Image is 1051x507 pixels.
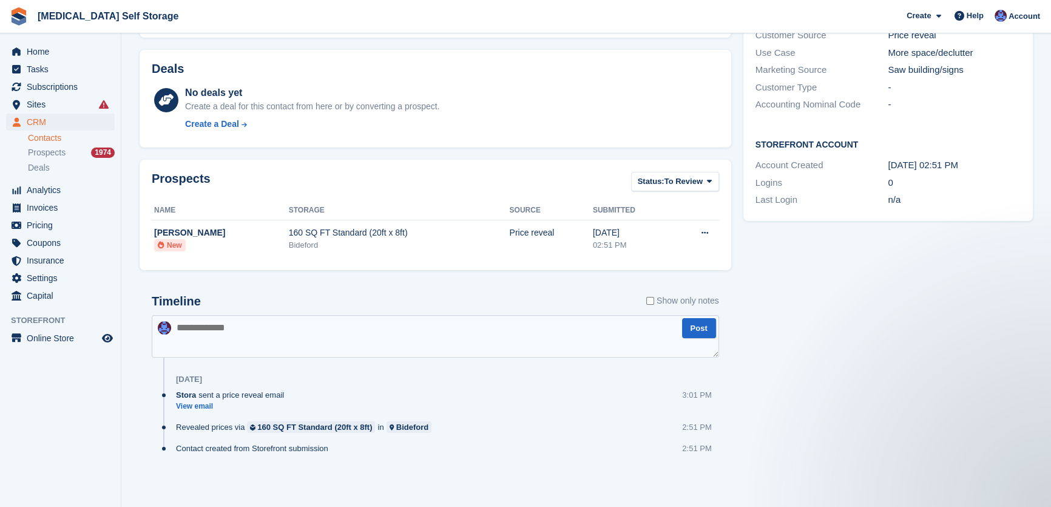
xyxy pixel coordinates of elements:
[396,421,428,433] div: Bideford
[6,252,115,269] a: menu
[6,182,115,199] a: menu
[27,217,100,234] span: Pricing
[755,81,888,95] div: Customer Type
[755,158,888,172] div: Account Created
[631,172,719,192] button: Status: To Review
[100,331,115,345] a: Preview store
[6,217,115,234] a: menu
[755,98,888,112] div: Accounting Nominal Code
[593,226,672,239] div: [DATE]
[682,389,711,401] div: 3:01 PM
[27,78,100,95] span: Subscriptions
[185,118,239,131] div: Create a Deal
[888,158,1021,172] div: [DATE] 02:51 PM
[28,147,66,158] span: Prospects
[6,330,115,347] a: menu
[28,162,50,174] span: Deals
[11,315,121,327] span: Storefront
[152,62,184,76] h2: Deals
[6,96,115,113] a: menu
[33,6,183,26] a: [MEDICAL_DATA] Self Storage
[176,375,202,384] div: [DATE]
[888,81,1021,95] div: -
[27,234,100,251] span: Coupons
[289,239,510,251] div: Bideford
[289,226,510,239] div: 160 SQ FT Standard (20ft x 8ft)
[6,234,115,251] a: menu
[152,294,201,308] h2: Timeline
[28,146,115,159] a: Prospects 1974
[682,318,716,338] button: Post
[27,287,100,304] span: Capital
[638,175,664,188] span: Status:
[888,29,1021,43] div: Price reveal
[755,193,888,207] div: Last Login
[646,294,719,307] label: Show only notes
[176,401,290,412] a: View email
[888,193,1021,207] div: n/a
[247,421,375,433] a: 160 SQ FT Standard (20ft x 8ft)
[755,138,1021,150] h2: Storefront Account
[152,172,211,194] h2: Prospects
[27,270,100,287] span: Settings
[257,421,372,433] div: 160 SQ FT Standard (20ft x 8ft)
[27,61,100,78] span: Tasks
[152,201,289,220] th: Name
[664,175,703,188] span: To Review
[154,239,186,251] li: New
[27,114,100,131] span: CRM
[1009,10,1040,22] span: Account
[509,226,592,239] div: Price reveal
[682,443,711,454] div: 2:51 PM
[593,201,672,220] th: Submitted
[28,132,115,144] a: Contacts
[28,162,115,174] a: Deals
[27,330,100,347] span: Online Store
[755,46,888,60] div: Use Case
[888,46,1021,60] div: More space/declutter
[158,321,171,335] img: Helen Walker
[27,182,100,199] span: Analytics
[185,118,439,131] a: Create a Deal
[755,176,888,190] div: Logins
[185,86,439,100] div: No deals yet
[99,100,109,109] i: Smart entry sync failures have occurred
[6,270,115,287] a: menu
[509,201,592,220] th: Source
[185,100,439,113] div: Create a deal for this contact from here or by converting a prospect.
[755,29,888,43] div: Customer Source
[91,148,115,158] div: 1974
[995,10,1007,22] img: Helen Walker
[593,239,672,251] div: 02:51 PM
[176,389,196,401] span: Stora
[6,199,115,216] a: menu
[387,421,432,433] a: Bideford
[10,7,28,26] img: stora-icon-8386f47178a22dfd0bd8f6a31ec36ba5ce8667c1dd55bd0f319d3a0aa187defe.svg
[6,287,115,304] a: menu
[176,389,290,401] div: sent a price reveal email
[6,43,115,60] a: menu
[176,443,334,454] div: Contact created from Storefront submission
[907,10,931,22] span: Create
[6,61,115,78] a: menu
[289,201,510,220] th: Storage
[27,43,100,60] span: Home
[888,98,1021,112] div: -
[682,421,711,433] div: 2:51 PM
[176,421,438,433] div: Revealed prices via in
[888,176,1021,190] div: 0
[967,10,984,22] span: Help
[6,114,115,131] a: menu
[27,252,100,269] span: Insurance
[27,199,100,216] span: Invoices
[888,63,1021,77] div: Saw building/signs
[6,78,115,95] a: menu
[755,63,888,77] div: Marketing Source
[646,294,654,307] input: Show only notes
[154,226,289,239] div: [PERSON_NAME]
[27,96,100,113] span: Sites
